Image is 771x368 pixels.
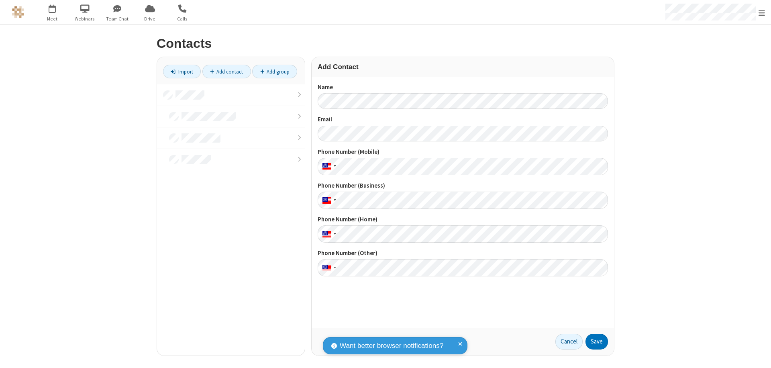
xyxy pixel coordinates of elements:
span: Drive [135,15,165,22]
a: Add contact [202,65,251,78]
label: Name [318,83,608,92]
h3: Add Contact [318,63,608,71]
a: Add group [252,65,297,78]
label: Phone Number (Home) [318,215,608,224]
div: United States: + 1 [318,225,339,243]
label: Phone Number (Mobile) [318,147,608,157]
label: Email [318,115,608,124]
div: United States: + 1 [318,259,339,276]
span: Calls [167,15,198,22]
img: QA Selenium DO NOT DELETE OR CHANGE [12,6,24,18]
span: Meet [37,15,67,22]
span: Want better browser notifications? [340,341,443,351]
div: United States: + 1 [318,158,339,175]
label: Phone Number (Business) [318,181,608,190]
a: Import [163,65,201,78]
a: Cancel [555,334,583,350]
span: Webinars [70,15,100,22]
label: Phone Number (Other) [318,249,608,258]
span: Team Chat [102,15,133,22]
div: United States: + 1 [318,192,339,209]
button: Save [585,334,608,350]
h2: Contacts [157,37,614,51]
